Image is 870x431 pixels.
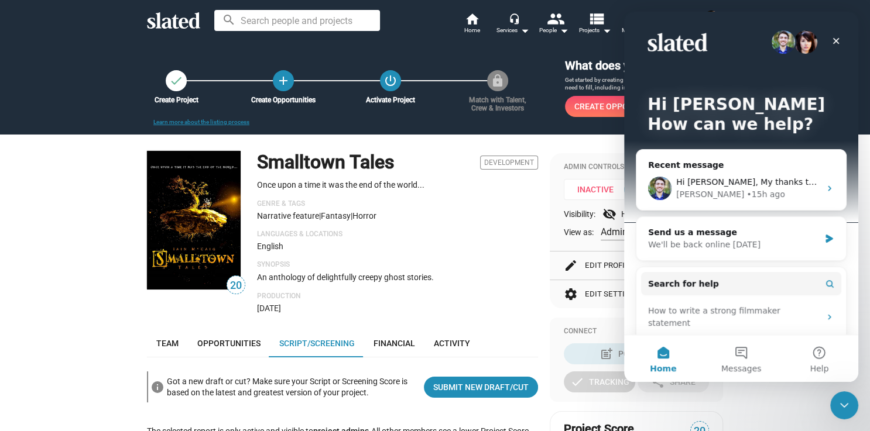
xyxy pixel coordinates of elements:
span: Home [464,23,480,37]
div: Post Update [602,343,672,364]
span: An anthology of delightfully creepy ghost stories. [257,273,434,282]
button: Services [492,12,533,37]
mat-icon: headset_mic [509,13,519,23]
span: Inactive [564,179,635,200]
mat-icon: check [169,74,183,88]
a: Home [451,12,492,37]
a: Create Opportunities [565,96,679,117]
a: Messaging [615,12,656,37]
h3: What does your project need? [565,58,723,74]
span: Submit New Draft/Cut [433,377,529,398]
mat-icon: home [465,12,479,26]
mat-icon: people [547,10,564,27]
img: Smalltown Tales [147,151,241,289]
p: Once upon a time it was the end of the world... [257,180,538,191]
mat-icon: arrow_drop_down [600,23,614,37]
span: | [351,211,352,220]
a: Learn more about the listing process [153,119,249,125]
mat-icon: info [150,380,165,394]
button: Iain McCaigMe [697,8,725,39]
p: Synopsis [257,260,538,270]
span: Activity [434,339,470,348]
div: Tracking [570,371,629,392]
span: English [257,242,283,251]
a: Create Opportunities [273,70,294,91]
a: Team [147,329,188,357]
mat-icon: settings [564,287,578,301]
mat-icon: add [276,74,290,88]
iframe: Intercom live chat [624,12,858,382]
div: Admin Controls [564,163,709,172]
a: Script/Screening [270,329,364,357]
span: Horror [352,211,376,220]
span: [DATE] [257,304,281,313]
img: Iain McCaig [704,11,718,25]
a: Financial [364,329,424,357]
a: Activity [424,329,479,357]
mat-icon: edit [564,258,578,273]
span: Create Opportunities [574,96,669,117]
mat-icon: view_list [588,10,605,27]
button: Edit Settings [564,280,709,308]
mat-icon: power_settings_new [383,74,398,88]
span: Projects [579,23,611,37]
button: Activate Project [380,70,401,91]
p: Languages & Locations [257,230,538,239]
input: Search people and projects [214,10,380,31]
p: Get started by creating opportunities for the key roles you need to fill, including investors. [565,76,723,92]
span: Opportunities [197,339,261,348]
div: Activate Project [352,96,429,104]
span: Messaging [622,23,650,37]
mat-icon: check [570,375,584,389]
a: Opportunities [188,329,270,357]
div: People [539,23,568,37]
div: Connect [564,327,709,336]
mat-icon: arrow_drop_down [557,23,571,37]
h1: Smalltown Tales [257,150,394,175]
p: Production [257,292,538,301]
button: Post Update [564,343,709,364]
div: Got a new draft or cut? Make sure your Script or Screening Score is based on the latest and great... [167,374,415,400]
button: Projects [574,12,615,37]
button: Edit Profile [564,251,709,280]
p: Genre & Tags [257,199,538,209]
div: Visibility: Hidden [564,207,709,221]
a: Submit New Draft/Cut [424,377,538,398]
mat-icon: arrow_drop_down [518,23,532,37]
span: Fantasy [321,211,351,220]
button: Tracking [564,371,635,392]
mat-icon: visibility_off [602,207,616,221]
span: View as: [564,227,594,238]
span: Team [156,339,179,348]
span: Admin [601,226,628,237]
span: Development [480,156,538,170]
span: | [319,211,321,220]
iframe: Intercom live chat [830,391,858,419]
span: Script/Screening [279,339,355,348]
div: Services [496,23,529,37]
div: Create Opportunities [245,96,322,104]
span: Narrative feature [257,211,319,220]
